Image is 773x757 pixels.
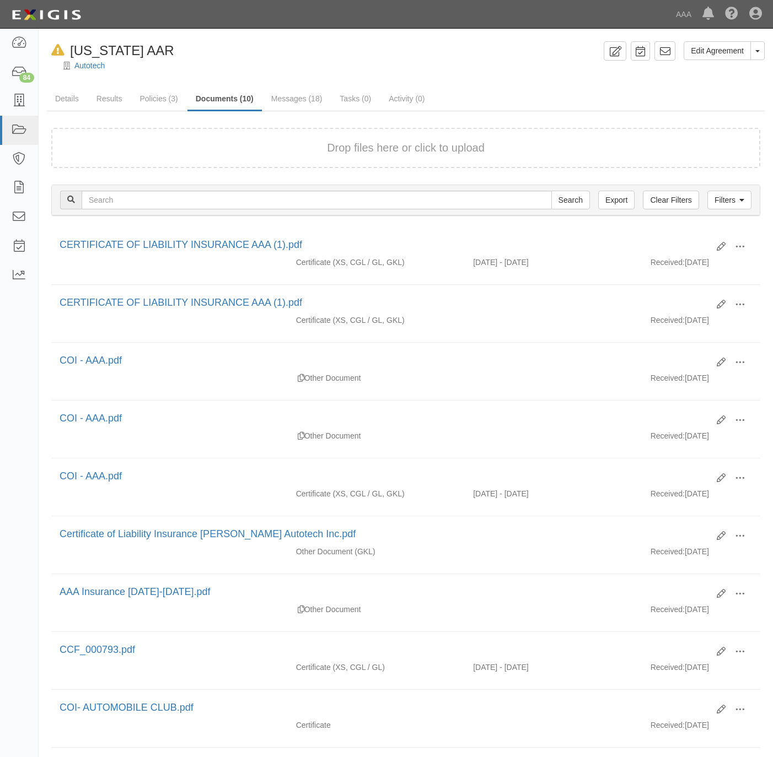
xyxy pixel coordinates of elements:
[263,88,331,110] a: Messages (18)
[88,88,131,110] a: Results
[60,413,122,424] a: COI - AAA.pdf
[298,372,304,383] div: Duplicate
[725,8,738,21] i: Help Center - Complianz
[288,372,465,383] div: Other Document
[651,430,685,441] p: Received:
[288,315,465,326] div: Excess/Umbrella Liability Commercial General Liability / Garage Liability Garage Keepers Liability
[60,355,122,366] a: COI - AAA.pdf
[298,604,304,615] div: Duplicate
[465,257,642,268] div: Effective 08/22/2024 - Expiration 08/22/2025
[298,430,304,441] div: Duplicate
[651,372,685,383] p: Received:
[288,604,465,615] div: Other Document
[288,662,465,673] div: Excess/Umbrella Liability Commercial General Liability / Garage Liability
[707,191,751,209] a: Filters
[60,527,708,542] div: Certificate of Liability Insurance Solorio Autotech Inc.pdf
[60,238,708,252] div: CERTIFICATE OF LIABILITY INSURANCE AAA (1).pdf
[380,88,433,110] a: Activity (0)
[651,604,685,615] p: Received:
[60,297,302,308] a: CERTIFICATE OF LIABILITY INSURANCE AAA (1).pdf
[60,586,210,597] a: AAA Insurance [DATE]-[DATE].pdf
[19,73,34,83] div: 84
[60,354,708,368] div: COI - AAA.pdf
[288,430,465,441] div: Other Document
[651,257,685,268] p: Received:
[60,471,122,482] a: COI - AAA.pdf
[598,191,635,209] a: Export
[60,239,302,250] a: CERTIFICATE OF LIABILITY INSURANCE AAA (1).pdf
[288,546,465,557] div: Garage Keepers Liability
[642,488,760,505] div: [DATE]
[82,191,552,209] input: Search
[8,5,84,25] img: logo-5460c22ac91f19d4615b14bd174203de0afe785f0fc80cf4dbbc73dc1793850b.png
[642,720,760,736] div: [DATE]
[651,315,685,326] p: Received:
[131,88,186,110] a: Policies (3)
[51,45,65,56] i: In Default since 09/05/2025
[60,585,708,599] div: AAA Insurance August 23-24.pdf
[288,488,465,499] div: Excess/Umbrella Liability Commercial General Liability / Garage Liability Garage Keepers Liability
[551,191,590,209] input: Search
[60,702,194,713] a: COI- AUTOMOBILE CLUB.pdf
[327,140,485,156] button: Drop files here or click to upload
[465,546,642,547] div: Effective - Expiration
[465,604,642,604] div: Effective - Expiration
[684,41,751,60] a: Edit Agreement
[642,546,760,563] div: [DATE]
[642,430,760,447] div: [DATE]
[60,643,708,657] div: CCF_000793.pdf
[74,61,105,70] a: Autotech
[642,604,760,620] div: [DATE]
[465,662,642,673] div: Effective 08/22/2023 - Expiration 08/22/2024
[465,488,642,499] div: Effective 08/22/2023 - Expiration 08/22/2024
[288,720,465,731] div: Certificate
[651,662,685,673] p: Received:
[60,469,708,484] div: COI - AAA.pdf
[642,662,760,678] div: [DATE]
[651,546,685,557] p: Received:
[60,701,708,715] div: COI- AUTOMOBILE CLUB.pdf
[331,88,379,110] a: Tasks (0)
[651,488,685,499] p: Received:
[670,3,697,25] a: AAA
[642,257,760,273] div: [DATE]
[47,41,174,60] div: California AAR
[651,720,685,731] p: Received:
[642,315,760,331] div: [DATE]
[288,257,465,268] div: Excess/Umbrella Liability Commercial General Liability / Garage Liability Garage Keepers Liability
[47,88,87,110] a: Details
[60,528,356,539] a: Certificate of Liability Insurance [PERSON_NAME] Autotech Inc.pdf
[643,191,699,209] a: Clear Filters
[60,644,135,655] a: CCF_000793.pdf
[60,412,708,426] div: COI - AAA.pdf
[70,43,174,58] span: [US_STATE] AAR
[187,88,262,111] a: Documents (10)
[642,372,760,389] div: [DATE]
[60,296,708,310] div: CERTIFICATE OF LIABILITY INSURANCE AAA (1).pdf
